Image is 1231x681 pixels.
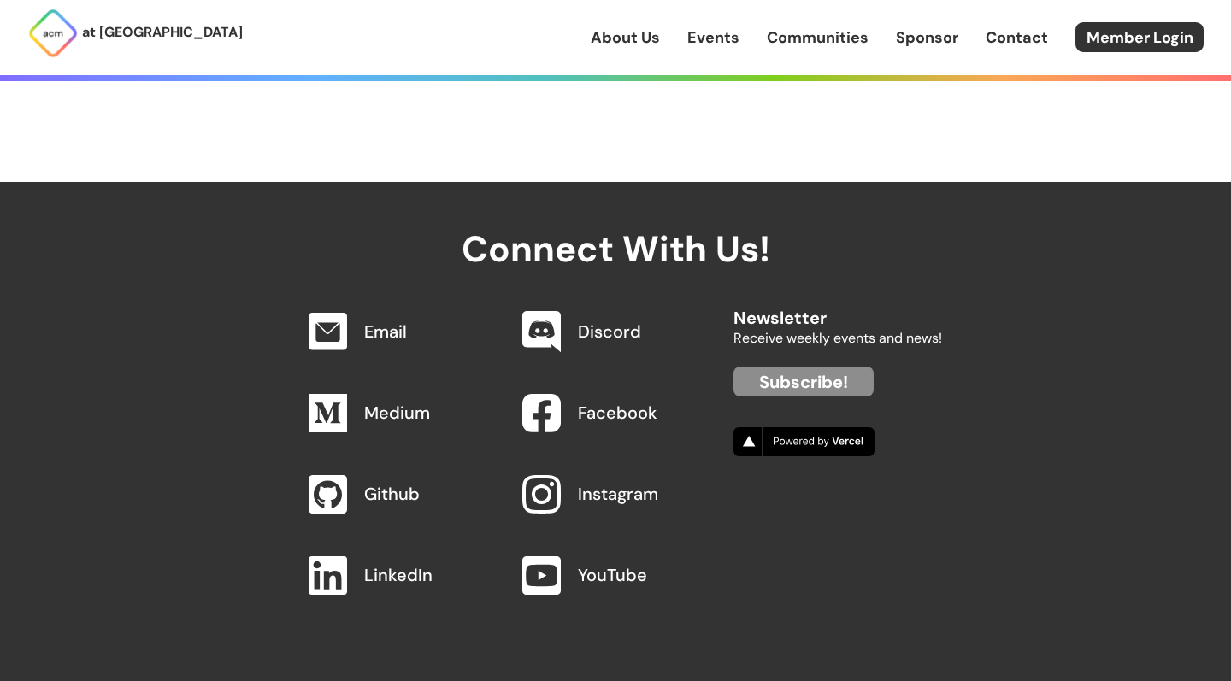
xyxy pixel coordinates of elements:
a: Instagram [578,483,658,505]
img: Github [309,475,347,514]
img: ACM Logo [27,8,79,59]
img: Email [309,313,347,350]
a: at [GEOGRAPHIC_DATA] [27,8,243,59]
img: Vercel [733,427,875,456]
img: Facebook [522,394,561,432]
img: Medium [309,394,347,432]
a: Communities [767,26,869,49]
h2: Connect With Us! [289,182,942,269]
a: YouTube [578,564,647,586]
p: at [GEOGRAPHIC_DATA] [82,21,243,44]
a: Facebook [578,402,657,424]
img: LinkedIn [309,556,347,595]
a: LinkedIn [364,564,433,586]
h2: Newsletter [733,291,942,327]
a: Member Login [1075,22,1204,52]
img: Discord [522,311,561,354]
a: Events [687,26,739,49]
a: Email [364,320,407,343]
a: Subscribe! [733,367,874,396]
p: Receive weekly events and news! [733,327,942,349]
a: Sponsor [896,26,958,49]
a: About Us [591,26,660,49]
img: YouTube [522,556,561,595]
a: Github [364,483,420,505]
a: Discord [578,320,641,343]
a: Contact [986,26,1048,49]
img: Instagram [522,475,561,514]
a: Medium [364,402,430,424]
